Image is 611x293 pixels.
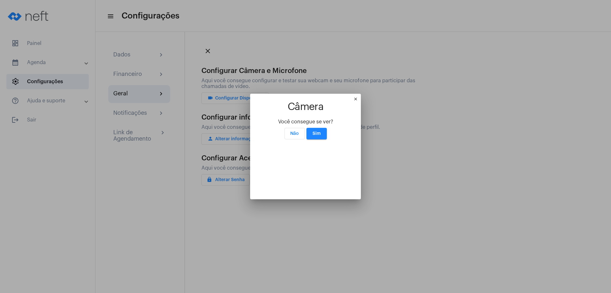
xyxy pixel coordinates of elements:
[290,131,299,136] span: Não
[284,128,305,139] button: Não
[278,119,333,124] span: Você consegue se ver?
[306,128,327,139] button: Sim
[353,97,361,104] mat-icon: close
[258,101,353,113] h1: Câmera
[313,131,321,136] span: Sim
